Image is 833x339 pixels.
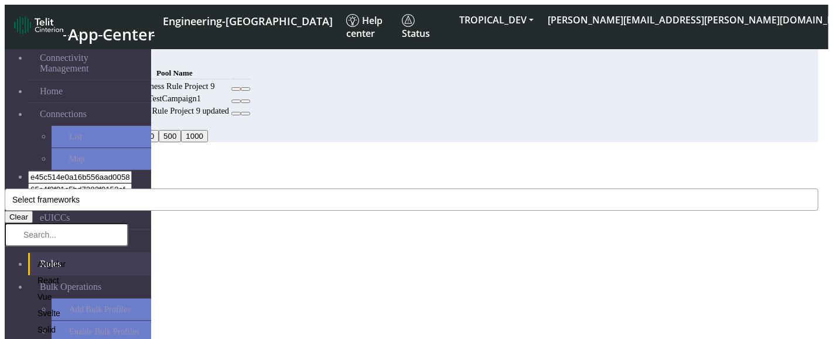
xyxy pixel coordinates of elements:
button: Select frameworks [5,189,818,211]
span: App Center [68,23,155,45]
span: Help center [346,14,383,40]
input: Search... [5,223,128,246]
span: List [69,132,82,142]
button: 1000 [181,130,208,142]
li: Angular [28,256,818,272]
h4: Add Rule [5,155,818,165]
li: Solid [28,321,818,338]
td: Business Rule Project 9 updated [120,105,230,117]
a: Connectivity Management [28,47,151,80]
td: TestCampaign1 [120,93,230,104]
img: knowledge.svg [346,14,359,27]
span: Select frameworks [12,195,80,204]
button: Clear [5,211,33,223]
td: Business Rule Project 9 [120,81,230,92]
span: Pool Name [156,69,193,77]
button: TROPICAL_DEV [452,9,541,30]
li: Vue [28,289,818,305]
span: Engineering-[GEOGRAPHIC_DATA] [163,14,333,28]
li: Svelte [28,305,818,321]
a: Home [28,80,151,102]
div: 20 [78,130,672,142]
span: Connections [40,109,87,119]
img: status.svg [402,14,415,27]
li: React [28,272,818,289]
a: Your current platform instance [162,9,332,31]
img: logo-telit-cinterion-gw-new.png [14,16,63,35]
span: Status [402,14,430,40]
button: 500 [159,130,181,142]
